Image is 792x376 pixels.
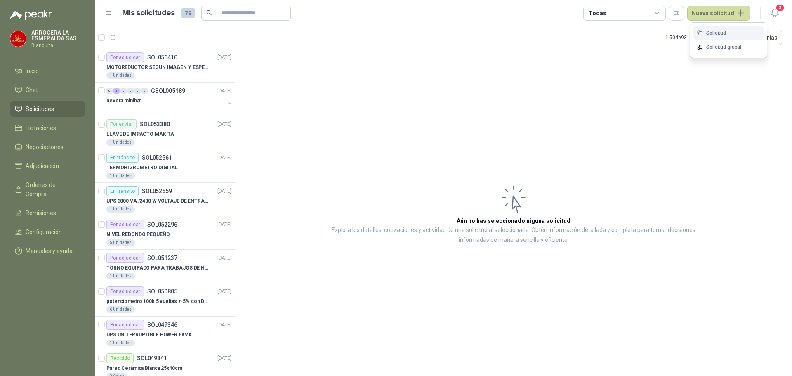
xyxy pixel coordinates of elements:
[106,186,139,196] div: En tránsito
[147,54,177,60] p: SOL056410
[106,164,178,172] p: TERMOHIGROMETRO DIGITAL
[589,9,606,18] div: Todas
[767,6,782,21] button: 3
[106,130,174,138] p: LLAVE DE IMPACTO MAKITA
[147,289,177,294] p: SOL050805
[31,30,85,41] p: ARROCERA LA ESMERALDA SAS
[10,31,26,47] img: Company Logo
[127,88,134,94] div: 0
[26,180,77,199] span: Órdenes de Compra
[95,216,235,250] a: Por adjudicarSOL052296[DATE] NIVEL REDONDO PEQUEÑO5 Unidades
[95,317,235,350] a: Por adjudicarSOL049346[DATE] UPS UNITERRUPTIBLE POWER 6KVA1 Unidades
[26,227,62,236] span: Configuración
[147,322,177,328] p: SOL049346
[141,88,148,94] div: 0
[693,40,764,54] a: Solicitud grupal
[26,85,38,95] span: Chat
[10,224,85,240] a: Configuración
[181,8,195,18] span: 79
[217,121,231,128] p: [DATE]
[140,121,170,127] p: SOL053380
[134,88,141,94] div: 0
[142,155,172,161] p: SOL052561
[10,205,85,221] a: Remisiones
[217,54,231,61] p: [DATE]
[106,139,135,146] div: 1 Unidades
[26,104,54,114] span: Solicitudes
[142,188,172,194] p: SOL052559
[10,101,85,117] a: Solicitudes
[113,88,120,94] div: 1
[10,243,85,259] a: Manuales y ayuda
[122,7,175,19] h1: Mis solicitudes
[206,10,212,16] span: search
[106,239,135,246] div: 5 Unidades
[106,306,135,313] div: 6 Unidades
[106,197,209,205] p: UPS 3000 VA /2400 W VOLTAJE DE ENTRADA / SALIDA 12V ON LINE
[217,355,231,362] p: [DATE]
[318,225,709,245] p: Explora los detalles, cotizaciones y actividad de una solicitud al seleccionarla. Obtén informaci...
[10,177,85,202] a: Órdenes de Compra
[217,221,231,229] p: [DATE]
[665,31,713,44] div: 1 - 50 de 93
[106,353,134,363] div: Recibido
[147,255,177,261] p: SOL051237
[26,123,56,132] span: Licitaciones
[106,64,209,71] p: MOTOREDUCTOR SEGUN IMAGEN Y ESPECIFICACIONES ADJUNTAS
[106,88,113,94] div: 0
[26,208,56,218] span: Remisiones
[217,288,231,296] p: [DATE]
[95,149,235,183] a: En tránsitoSOL052561[DATE] TERMOHIGROMETRO DIGITAL1 Unidades
[95,183,235,216] a: En tránsitoSOL052559[DATE] UPS 3000 VA /2400 W VOLTAJE DE ENTRADA / SALIDA 12V ON LINE1 Unidades
[687,6,750,21] button: Nueva solicitud
[10,139,85,155] a: Negociaciones
[151,88,185,94] p: GSOL005189
[217,321,231,329] p: [DATE]
[95,49,235,83] a: Por adjudicarSOL056410[DATE] MOTOREDUCTOR SEGUN IMAGEN Y ESPECIFICACIONES ADJUNTAS1 Unidades
[95,116,235,149] a: Por enviarSOL053380[DATE] LLAVE DE IMPACTO MAKITA1 Unidades
[693,26,764,40] a: Solicitud
[106,364,182,372] p: Pared Cerámica Blanca 25x40cm
[106,286,144,296] div: Por adjudicar
[106,298,209,305] p: potenciometro 100k 5 vueltas +-5% con Dial perilla
[217,187,231,195] p: [DATE]
[10,10,52,20] img: Logo peakr
[217,254,231,262] p: [DATE]
[106,86,233,112] a: 0 1 0 0 0 0 GSOL005189[DATE] nevera minibar
[95,283,235,317] a: Por adjudicarSOL050805[DATE] potenciometro 100k 5 vueltas +-5% con Dial perilla6 Unidades
[10,158,85,174] a: Adjudicación
[31,43,85,48] p: Blanquita
[26,66,39,76] span: Inicio
[106,331,192,339] p: UPS UNITERRUPTIBLE POWER 6KVA
[95,250,235,283] a: Por adjudicarSOL051237[DATE] TORNO EQUIPADO PARA TRABAJOS DE HASTA 1 METRO DE PRIMER O SEGUNDA MA...
[26,246,73,255] span: Manuales y ayuda
[106,273,135,279] div: 1 Unidades
[10,120,85,136] a: Licitaciones
[10,63,85,79] a: Inicio
[106,72,135,79] div: 1 Unidades
[106,264,209,272] p: TORNO EQUIPADO PARA TRABAJOS DE HASTA 1 METRO DE PRIMER O SEGUNDA MANO
[217,87,231,95] p: [DATE]
[26,142,64,151] span: Negociaciones
[10,82,85,98] a: Chat
[106,231,170,239] p: NIVEL REDONDO PEQUEÑO
[106,153,139,163] div: En tránsito
[106,253,144,263] div: Por adjudicar
[775,4,785,12] span: 3
[106,220,144,229] div: Por adjudicar
[106,320,144,330] div: Por adjudicar
[217,154,231,162] p: [DATE]
[106,340,135,346] div: 1 Unidades
[137,355,167,361] p: SOL049341
[106,97,141,105] p: nevera minibar
[120,88,127,94] div: 0
[26,161,59,170] span: Adjudicación
[106,173,135,179] div: 1 Unidades
[106,119,137,129] div: Por enviar
[457,216,570,225] h3: Aún no has seleccionado niguna solicitud
[106,206,135,213] div: 1 Unidades
[106,52,144,62] div: Por adjudicar
[147,222,177,227] p: SOL052296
